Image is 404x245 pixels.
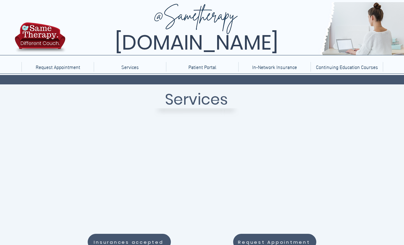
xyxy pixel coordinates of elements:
[94,62,166,72] div: Services
[311,62,383,72] a: Continuing Education Courses
[13,21,67,57] img: TBH.US
[185,62,219,72] p: Patient Portal
[59,88,334,111] h1: Services
[115,28,278,57] span: [DOMAIN_NAME]
[166,62,238,72] a: Patient Portal
[21,62,94,72] a: Request Appointment
[238,62,311,72] a: In-Network Insurance
[249,62,300,72] p: In-Network Insurance
[118,62,142,72] p: Services
[33,62,83,72] p: Request Appointment
[313,62,381,72] p: Continuing Education Courses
